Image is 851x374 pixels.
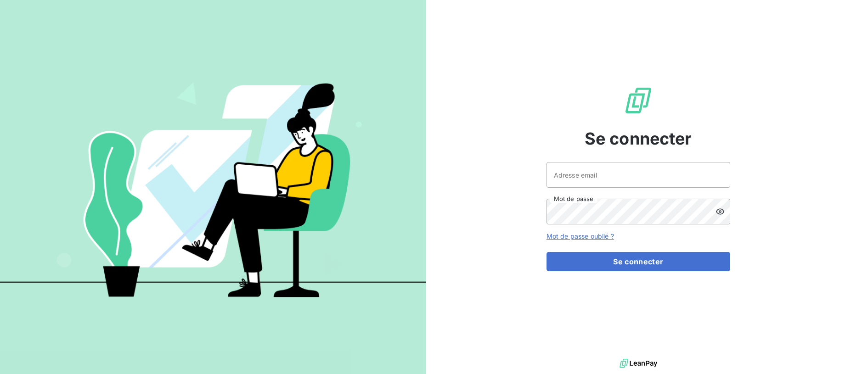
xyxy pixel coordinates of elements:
[547,232,614,240] a: Mot de passe oublié ?
[620,357,657,370] img: logo
[547,252,730,271] button: Se connecter
[585,126,692,151] span: Se connecter
[547,162,730,188] input: placeholder
[624,86,653,115] img: Logo LeanPay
